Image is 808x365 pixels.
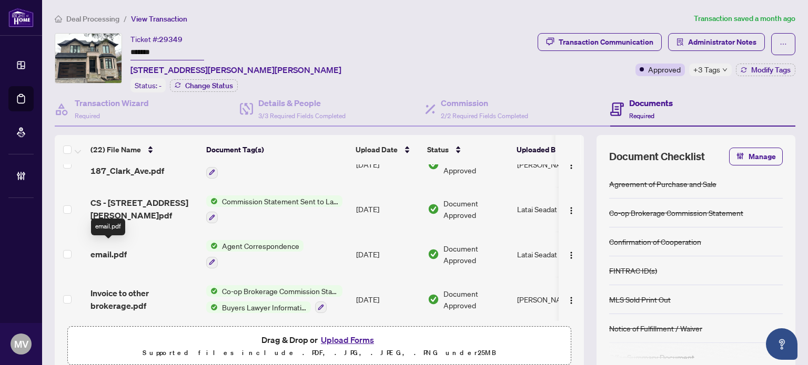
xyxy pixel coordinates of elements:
span: Upload Date [356,144,398,155]
span: Administrator Notes [688,34,756,50]
td: [PERSON_NAME] [513,277,592,322]
div: Ticket #: [130,33,183,45]
span: ellipsis [780,40,787,48]
div: Transaction Communication [559,34,653,50]
div: FINTRAC ID(s) [609,265,657,276]
h4: Documents [629,97,673,109]
img: Document Status [428,248,439,260]
span: (22) File Name [90,144,141,155]
td: Latai Seadat [513,187,592,232]
span: Status [427,144,449,155]
div: email.pdf [91,218,125,235]
button: Modify Tags [736,64,795,76]
th: Status [423,135,512,164]
button: Administrator Notes [668,33,765,51]
span: Invoice to other brokerage.pdf [90,287,198,312]
span: Commission Statement Sent to Lawyer [218,195,342,207]
span: 2/2 Required Fields Completed [441,112,528,120]
td: Latai Seadat [513,232,592,277]
span: down [722,67,728,72]
img: Document Status [428,159,439,170]
td: [DATE] [352,142,423,187]
p: Supported files include .PDF, .JPG, .JPEG, .PNG under 25 MB [74,347,564,359]
img: Document Status [428,294,439,305]
button: Status IconTrade Sheet [206,150,266,179]
div: MLS Sold Print Out [609,294,671,305]
span: TRADE_SHEET 187_Clark_Ave.pdf [90,152,198,177]
div: Confirmation of Cooperation [609,236,701,247]
span: - [159,81,161,90]
span: Approved [648,64,681,75]
span: Document Approved [443,288,509,311]
img: Status Icon [206,285,218,297]
img: Logo [567,251,575,259]
span: Co-op Brokerage Commission Statement [218,285,342,297]
button: Status IconAgent Correspondence [206,240,304,268]
div: Notice of Fulfillment / Waiver [609,322,702,334]
span: [STREET_ADDRESS][PERSON_NAME][PERSON_NAME] [130,64,341,76]
span: Drag & Drop or [261,333,377,347]
div: Agreement of Purchase and Sale [609,178,716,190]
td: [DATE] [352,277,423,322]
article: Transaction saved a month ago [694,13,795,25]
span: Manage [749,148,776,165]
h4: Transaction Wizard [75,97,149,109]
img: Logo [567,161,575,170]
span: +3 Tags [693,64,720,76]
img: Logo [567,206,575,215]
span: Required [75,112,100,120]
td: [PERSON_NAME] [513,142,592,187]
button: Upload Forms [318,333,377,347]
li: / [124,13,127,25]
img: Logo [567,296,575,305]
span: Document Approved [443,197,509,221]
button: Change Status [170,79,238,92]
th: (22) File Name [86,135,202,164]
button: Manage [729,148,783,165]
span: CS - [STREET_ADDRESS][PERSON_NAME]pdf [90,196,198,222]
td: [DATE] [352,232,423,277]
span: Deal Processing [66,14,119,24]
td: [DATE] [352,187,423,232]
span: View Transaction [131,14,187,24]
img: IMG-N11890045_1.jpg [55,34,122,83]
button: Logo [563,156,580,173]
span: Document Checklist [609,149,705,164]
span: MV [14,337,28,351]
span: Buyers Lawyer Information [218,301,311,313]
img: Status Icon [206,240,218,252]
span: email.pdf [90,248,127,260]
th: Uploaded By [512,135,591,164]
button: Transaction Communication [538,33,662,51]
span: 3/3 Required Fields Completed [258,112,346,120]
span: home [55,15,62,23]
span: Change Status [185,82,233,89]
span: Agent Correspondence [218,240,304,252]
img: logo [8,8,34,27]
button: Logo [563,201,580,217]
h4: Details & People [258,97,346,109]
div: Status: [130,78,166,92]
span: Required [629,112,654,120]
img: Status Icon [206,195,218,207]
button: Logo [563,291,580,308]
img: Document Status [428,203,439,215]
span: 29349 [159,35,183,44]
span: Document Approved [443,153,509,176]
span: Document Approved [443,243,509,266]
img: Status Icon [206,301,218,313]
th: Upload Date [351,135,423,164]
span: solution [676,38,684,46]
button: Status IconCommission Statement Sent to Lawyer [206,195,342,224]
button: Status IconCo-op Brokerage Commission StatementStatus IconBuyers Lawyer Information [206,285,342,314]
span: Modify Tags [751,66,791,74]
th: Document Tag(s) [202,135,351,164]
button: Open asap [766,328,797,360]
h4: Commission [441,97,528,109]
button: Logo [563,246,580,263]
div: Co-op Brokerage Commission Statement [609,207,743,218]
